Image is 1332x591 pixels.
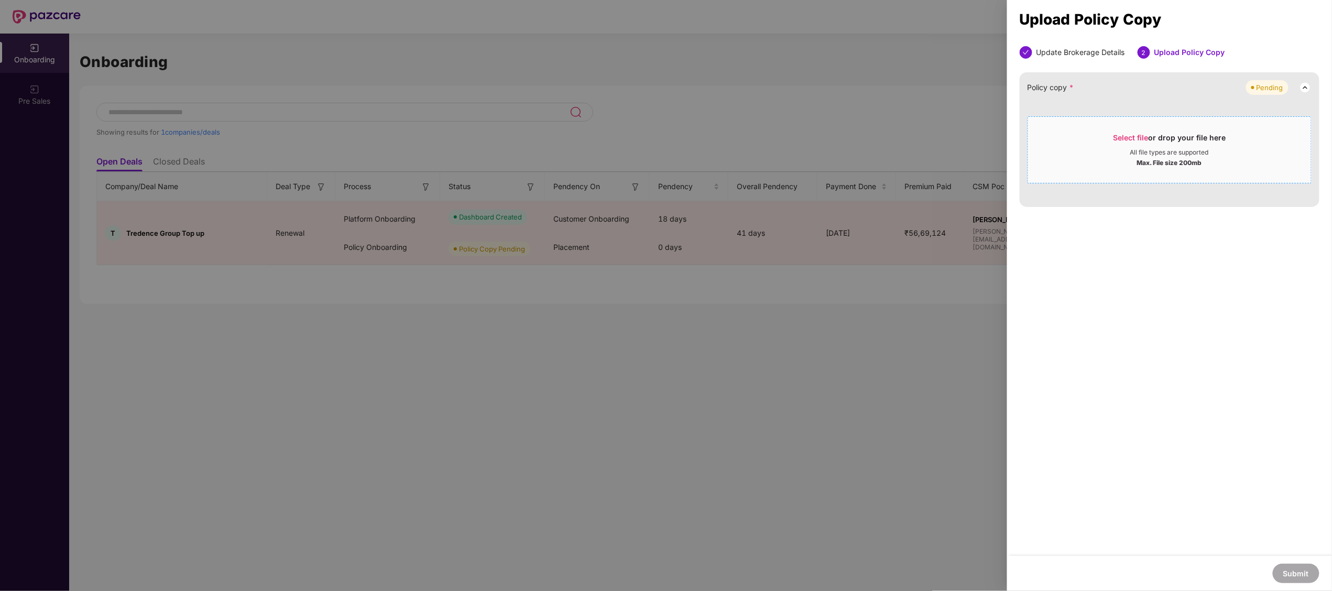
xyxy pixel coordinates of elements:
[1113,133,1226,148] div: or drop your file here
[1028,125,1311,175] span: Select fileor drop your file hereAll file types are supportedMax. File size 200mb
[1130,148,1209,157] div: All file types are supported
[1257,82,1283,93] div: Pending
[1023,49,1029,56] span: check
[1142,49,1146,57] span: 2
[1137,157,1202,167] div: Max. File size 200mb
[1036,46,1125,59] div: Update Brokerage Details
[1020,14,1319,25] div: Upload Policy Copy
[1028,82,1074,93] span: Policy copy
[1273,564,1319,583] button: Submit
[1154,46,1225,59] div: Upload Policy Copy
[1299,81,1312,94] img: svg+xml;base64,PHN2ZyB3aWR0aD0iMjQiIGhlaWdodD0iMjQiIHZpZXdCb3g9IjAgMCAyNCAyNCIgZmlsbD0ibm9uZSIgeG...
[1113,133,1149,142] span: Select file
